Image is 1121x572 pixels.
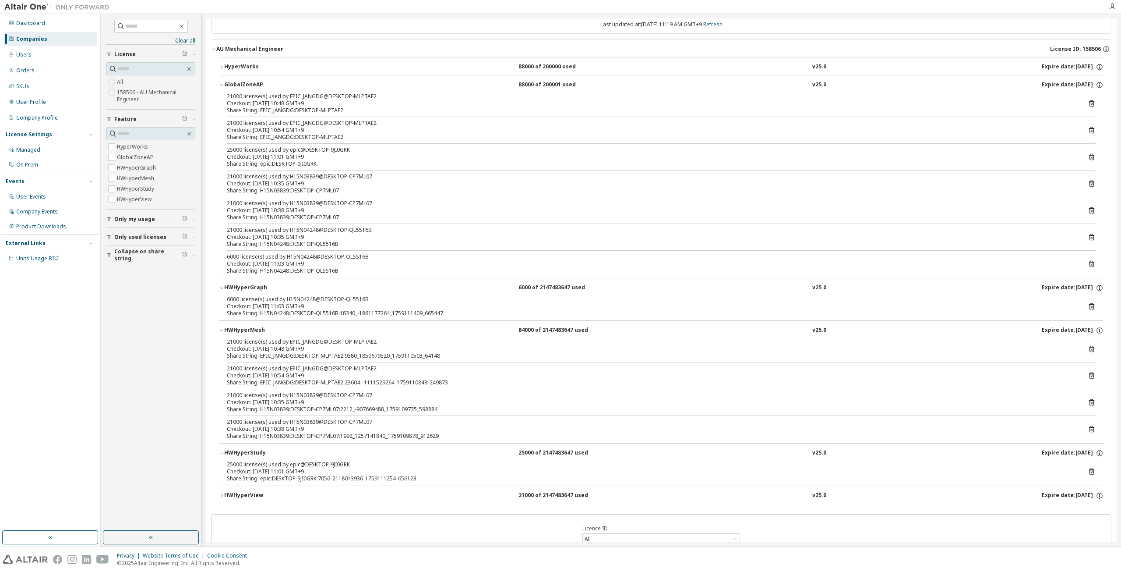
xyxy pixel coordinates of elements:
span: Clear filter [182,216,187,223]
div: On Prem [16,161,38,168]
div: Checkout: [DATE] 10:48 GMT+9 [227,100,1075,107]
div: Checkout: [DATE] 10:48 GMT+9 [227,345,1075,352]
img: instagram.svg [67,555,77,564]
div: 25000 license(s) used by epic@DESKTOP-9JI0GRK [227,146,1075,153]
label: HyperWorks [117,142,150,152]
label: HWHyperMesh [117,173,156,184]
div: v25.0 [812,327,826,334]
div: Checkout: [DATE] 10:38 GMT+9 [227,426,1075,433]
div: v25.0 [812,449,826,457]
div: v25.0 [812,63,826,71]
div: Share String: H15N03839:DESKTOP-CP7ML07:2212_-907669488_1759109735_598884 [227,406,1075,413]
div: Privacy [117,552,143,559]
div: GlobalZoneAP [224,81,303,89]
div: Share String: H15N04248:DESKTOP-QL5516B [227,241,1075,248]
div: Share String: H15N03839:DESKTOP-CP7ML07 [227,187,1075,194]
div: Share String: EPIC_JANGDG:DESKTOP-MLPTAE2:23604_-1111529264_1759110848_249873 [227,379,1075,386]
button: HWHyperGraph6000 of 2147483647 usedv25.0Expire date:[DATE] [219,278,1103,298]
div: 88000 of 200000 used [518,63,597,71]
span: Clear filter [182,116,187,123]
div: 88000 of 200001 used [518,81,597,89]
div: HWHyperStudy [224,449,303,457]
div: Share String: EPIC_JANGDG:DESKTOP-MLPTAE2 [227,134,1075,141]
div: Checkout: [DATE] 11:01 GMT+9 [227,153,1075,160]
div: Checkout: [DATE] 10:54 GMT+9 [227,372,1075,379]
span: Only used licenses [114,234,166,241]
div: Share String: EPIC_JANGDG:DESKTOP-MLPTAE2:9380_1850679520_1759110503_64148 [227,352,1075,359]
div: Share String: H15N04248:DESKTOP-QL5516B:18340_-1861177264_1759111409_665447 [227,310,1075,317]
div: 25000 license(s) used by epic@DESKTOP-9JI0GRK [227,461,1075,468]
span: Only my usage [114,216,155,223]
div: 21000 license(s) used by EPIC_JANGDG@DESKTOP-MLPTAE2 [227,120,1075,127]
p: © 2025 Altair Engineering, Inc. All Rights Reserved. [117,559,252,567]
div: Orders [16,67,35,74]
button: Feature [106,110,195,129]
div: 21000 license(s) used by H15N03839@DESKTOP-CP7ML07 [227,173,1075,180]
div: Expire date: [DATE] [1042,449,1103,457]
span: Collapse on share string [114,248,182,262]
div: v25.0 [812,81,826,89]
div: User Events [16,193,46,200]
div: SKUs [16,83,29,90]
div: 21000 of 2147483647 used [518,492,597,500]
div: Share String: epic:DESKTOP-9JI0GRK:7056_2118013936_1759111254_656123 [227,475,1075,482]
div: Website Terms of Use [143,552,207,559]
div: Share String: H15N03839:DESKTOP-CP7ML07 [227,214,1075,221]
span: License [114,51,136,58]
div: v25.0 [812,492,826,500]
div: 21000 license(s) used by H15N03839@DESKTOP-CP7ML07 [227,419,1075,426]
div: Expire date: [DATE] [1042,63,1103,71]
div: Checkout: [DATE] 11:03 GMT+9 [227,303,1075,310]
button: Only my usage [106,210,195,229]
div: Checkout: [DATE] 10:35 GMT+9 [227,234,1075,241]
img: facebook.svg [53,555,62,564]
div: Share String: EPIC_JANGDG:DESKTOP-MLPTAE2 [227,107,1075,114]
div: Companies [16,36,47,43]
div: External Links [6,240,46,247]
div: HWHyperView [224,492,303,500]
label: GlobalZoneAP [117,152,155,163]
div: Cookie Consent [207,552,252,559]
span: Units Usage BI [16,255,59,262]
button: HWHyperMesh84000 of 2147483647 usedv25.0Expire date:[DATE] [219,321,1103,340]
button: License [106,45,195,64]
div: Share String: epic:DESKTOP-9JI0GRK [227,160,1075,167]
label: HWHyperStudy [117,184,156,194]
div: AU Mechanical Engineer [216,46,283,53]
span: Clear filter [182,51,187,58]
div: HWHyperMesh [224,327,303,334]
img: altair_logo.svg [3,555,48,564]
button: Only used licenses [106,227,195,247]
div: 21000 license(s) used by EPIC_JANGDG@DESKTOP-MLPTAE2 [227,93,1075,100]
div: 21000 license(s) used by EPIC_JANGDG@DESKTOP-MLPTAE2 [227,365,1075,372]
div: User Profile [16,99,46,106]
span: Clear filter [182,252,187,259]
div: Share String: H15N03839:DESKTOP-CP7ML07:1992_1257141840_1759109878_912629 [227,433,1075,440]
div: Expire date: [DATE] [1042,327,1103,334]
div: Checkout: [DATE] 10:35 GMT+9 [227,399,1075,406]
div: Company Profile [16,114,58,121]
div: Checkout: [DATE] 10:54 GMT+9 [227,127,1075,134]
div: Company Events [16,208,58,215]
a: Clear all [106,37,195,44]
div: Users [16,51,32,58]
span: Clear filter [182,234,187,241]
div: Dashboard [16,20,45,27]
img: Altair One [4,3,114,11]
button: Collapse on share string [106,245,195,265]
div: Share String: H15N04248:DESKTOP-QL5516B [227,267,1075,274]
label: HWHyperView [117,194,153,205]
div: Last updated at: [DATE] 11:19 AM GMT+9 [211,15,1111,34]
label: Licence ID [582,525,740,532]
div: Expire date: [DATE] [1042,81,1103,89]
div: Expire date: [DATE] [1042,284,1103,292]
label: 158506 - AU Mechanical Engineer [117,87,195,105]
div: 21000 license(s) used by H15N03839@DESKTOP-CP7ML07 [227,200,1075,207]
span: License ID: 158506 [1050,46,1101,53]
div: 21000 license(s) used by H15N04248@DESKTOP-QL5516B [227,227,1075,234]
div: Product Downloads [16,223,66,230]
div: Events [6,178,25,185]
label: All [117,77,125,87]
div: Checkout: [DATE] 10:35 GMT+9 [227,180,1075,187]
div: Expire date: [DATE] [1042,492,1103,500]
